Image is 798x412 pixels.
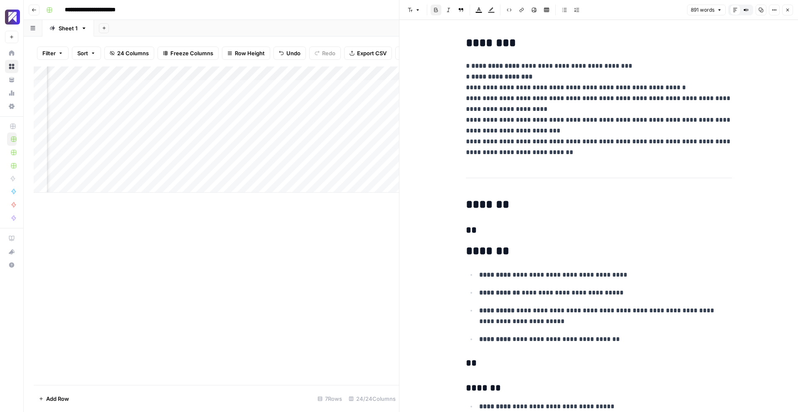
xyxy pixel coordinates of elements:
span: Redo [322,49,335,57]
span: Filter [42,49,56,57]
div: 24/24 Columns [345,392,399,405]
img: Overjet - Test Logo [5,10,20,25]
a: Sheet 1 [42,20,94,37]
button: Help + Support [5,258,18,272]
button: Row Height [222,47,270,60]
span: Undo [286,49,300,57]
a: Settings [5,100,18,113]
span: 891 words [691,6,714,14]
button: Redo [309,47,341,60]
button: Filter [37,47,69,60]
button: Workspace: Overjet - Test [5,7,18,27]
a: AirOps Academy [5,232,18,245]
button: 891 words [687,5,726,15]
span: Freeze Columns [170,49,213,57]
span: 24 Columns [117,49,149,57]
button: 24 Columns [104,47,154,60]
a: Browse [5,60,18,73]
button: What's new? [5,245,18,258]
a: Usage [5,86,18,100]
button: Freeze Columns [158,47,219,60]
button: Add Row [34,392,74,405]
a: Home [5,47,18,60]
span: Add Row [46,395,69,403]
button: Export CSV [344,47,392,60]
div: 7 Rows [314,392,345,405]
a: Your Data [5,73,18,86]
button: Sort [72,47,101,60]
span: Row Height [235,49,265,57]
div: What's new? [5,245,18,258]
button: Undo [273,47,306,60]
div: Sheet 1 [59,24,78,32]
span: Sort [77,49,88,57]
span: Export CSV [357,49,387,57]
